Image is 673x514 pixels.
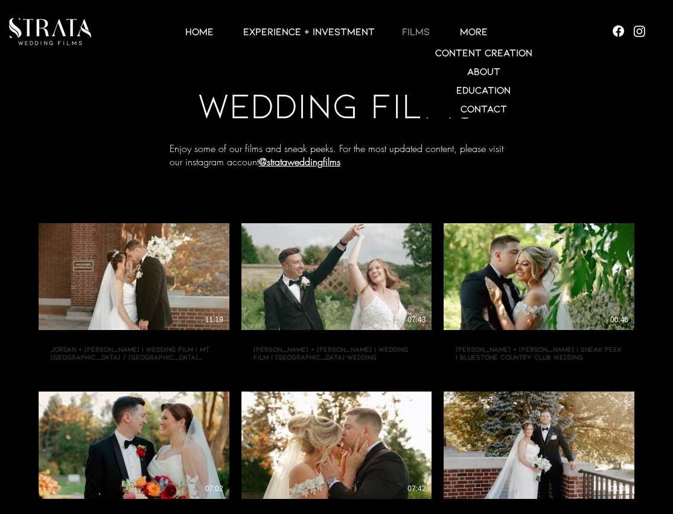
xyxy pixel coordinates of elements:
[454,24,494,39] p: More
[205,484,223,493] div: 07:02
[387,24,445,39] a: Films
[254,344,420,361] h3: [PERSON_NAME] + [PERSON_NAME] | Wedding Film | [GEOGRAPHIC_DATA] Wedding
[611,24,647,39] ul: Social Bar
[9,18,91,45] img: LUX STRATA TEST_edited.png
[170,24,228,39] a: HOME
[421,99,546,118] a: Contact
[610,484,628,493] div: 01:08
[462,62,505,80] p: ABOUT
[39,330,229,361] button: Jordan + [PERSON_NAME] | Wedding Film | Mt. [GEOGRAPHIC_DATA] / [GEOGRAPHIC_DATA], [GEOGRAPHIC_DA...
[241,330,432,361] button: [PERSON_NAME] + [PERSON_NAME] | Wedding Film | [GEOGRAPHIC_DATA] Wedding
[228,24,387,39] a: EXPERIENCE + INVESTMENT
[610,316,628,324] div: 00:46
[179,24,220,39] p: HOME
[456,99,512,118] p: Contact
[421,62,546,80] a: ABOUT
[444,330,634,361] button: [PERSON_NAME] + [PERSON_NAME] | Sneak Peek | Bluestone Country Club Wedding
[197,82,476,125] span: WEDDING FILMS
[170,142,503,168] span: Enjoy some of our films and sneak peeks. For the most updated content, please visit our instagram...
[421,43,546,62] a: CONTENT CREATION
[396,24,436,39] p: Films
[115,24,558,39] nav: Site
[456,344,622,361] h3: [PERSON_NAME] + [PERSON_NAME] | Sneak Peek | Bluestone Country Club Wedding
[407,316,426,324] div: 07:43
[237,24,381,39] p: EXPERIENCE + INVESTMENT
[259,155,340,168] a: @strataweddingfilms
[407,484,426,493] div: 07:42
[451,80,515,99] p: EDUCATION
[51,344,217,361] h3: Jordan + [PERSON_NAME] | Wedding Film | Mt. [GEOGRAPHIC_DATA] / [GEOGRAPHIC_DATA], [GEOGRAPHIC_DA...
[205,316,223,324] div: 11:19
[421,80,546,99] a: EDUCATION
[430,43,537,62] p: CONTENT CREATION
